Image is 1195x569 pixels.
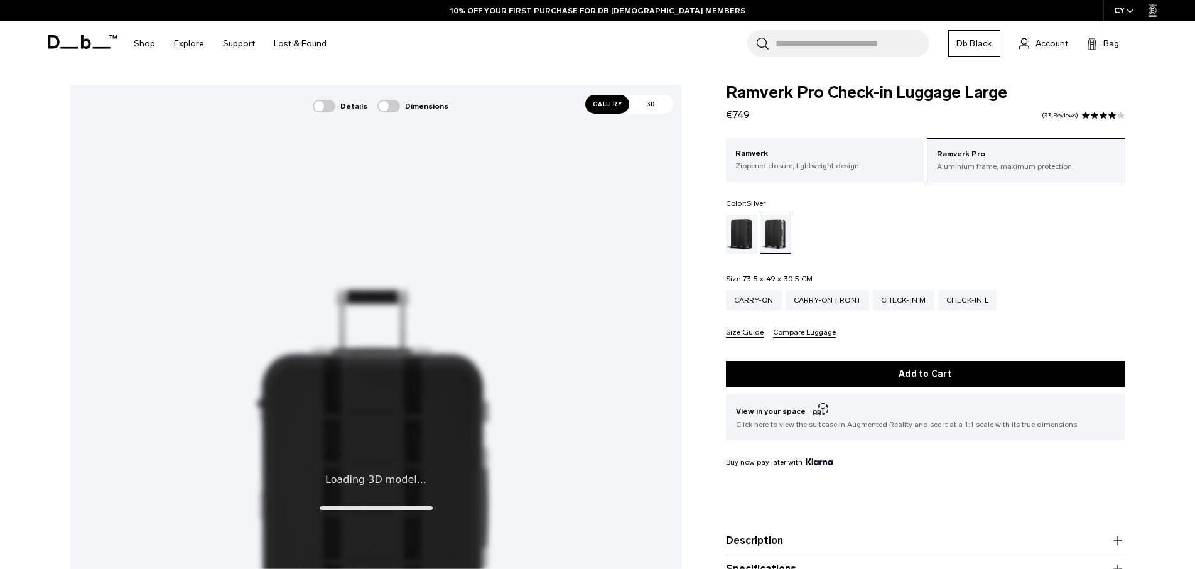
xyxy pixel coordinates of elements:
button: Add to Cart [726,361,1125,387]
p: Aluminium frame, maximum protection. [937,161,1115,172]
p: Ramverk Pro [937,148,1115,161]
a: Explore [174,21,204,66]
span: View in your space [736,404,1115,419]
span: Buy now pay later with [726,457,833,468]
button: Size Guide [726,328,764,338]
div: Dimensions [377,100,448,112]
img: {"height" => 20, "alt" => "Klarna"} [806,458,833,465]
a: Check-in M [873,290,934,310]
a: Db Black [948,30,1000,57]
span: Click here to view the suitcase in Augmented Reality and see it at a 1:1 scale with its true dime... [736,419,1115,430]
legend: Size: [726,275,813,283]
a: Support [223,21,255,66]
a: Carry-on [726,290,782,310]
a: Silver [760,215,791,254]
a: 10% OFF YOUR FIRST PURCHASE FOR DB [DEMOGRAPHIC_DATA] MEMBERS [450,5,745,16]
nav: Main Navigation [124,21,336,66]
a: Carry-on Front [786,290,870,310]
legend: Color: [726,200,766,207]
span: Ramverk Pro Check-in Luggage Large [726,85,1125,101]
span: 73.5 x 49 x 30.5 CM [743,274,813,283]
span: Gallery [585,95,629,114]
button: Description [726,533,1125,548]
span: Bag [1103,37,1119,50]
div: Details [313,100,367,112]
button: Bag [1087,36,1119,51]
a: Ramverk Zippered closure, lightweight design. [726,138,924,181]
span: €749 [726,109,750,121]
p: Zippered closure, lightweight design. [735,160,915,171]
a: Lost & Found [274,21,327,66]
a: Check-in L [938,290,997,310]
a: 33 reviews [1042,112,1078,119]
a: Account [1019,36,1068,51]
a: Shop [134,21,155,66]
p: Ramverk [735,148,915,160]
span: Silver [747,199,766,208]
a: Black Out [726,215,757,254]
button: Compare Luggage [773,328,836,338]
span: 3D [629,95,673,114]
span: Account [1035,37,1068,50]
button: View in your space Click here to view the suitcase in Augmented Reality and see it at a 1:1 scale... [726,394,1125,440]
